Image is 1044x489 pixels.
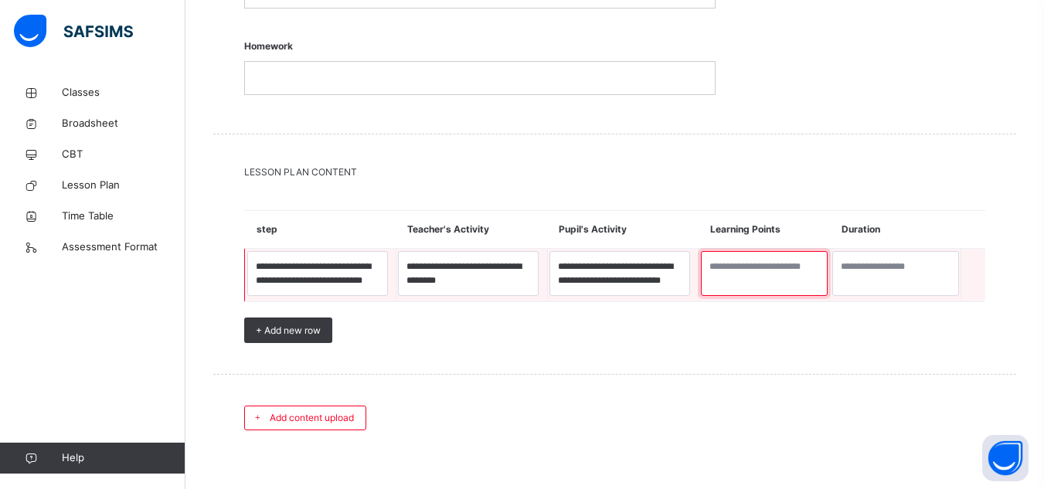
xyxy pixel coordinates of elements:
[270,411,354,425] span: Add content upload
[547,211,699,249] th: Pupil's Activity
[62,85,185,100] span: Classes
[396,211,547,249] th: Teacher's Activity
[14,15,133,47] img: safsims
[256,324,321,338] span: + Add new row
[244,32,716,61] span: Homework
[62,178,185,193] span: Lesson Plan
[982,435,1029,481] button: Open asap
[699,211,830,249] th: Learning Points
[62,239,185,255] span: Assessment Format
[244,165,985,179] span: LESSON PLAN CONTENT
[62,209,185,224] span: Time Table
[62,450,185,466] span: Help
[245,211,396,249] th: step
[62,116,185,131] span: Broadsheet
[62,147,185,162] span: CBT
[830,211,961,249] th: Duration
